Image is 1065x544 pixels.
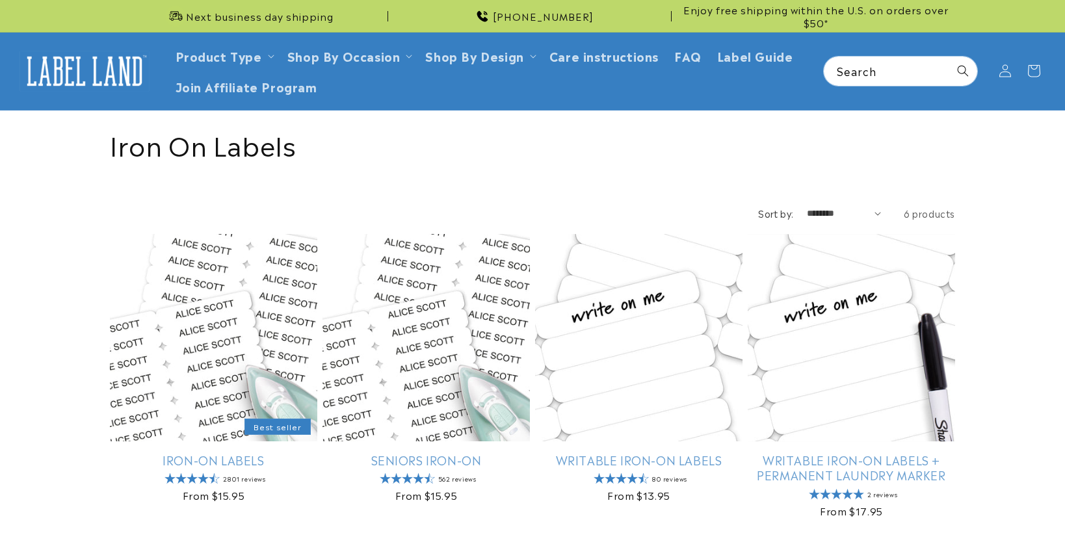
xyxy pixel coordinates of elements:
a: Shop By Design [425,47,523,64]
a: Writable Iron-On Labels + Permanent Laundry Marker [748,452,955,483]
summary: Shop By Design [417,40,541,71]
label: Sort by: [758,207,793,220]
a: Writable Iron-On Labels [535,452,743,467]
span: Join Affiliate Program [176,79,317,94]
span: Shop By Occasion [287,48,401,63]
span: 6 products [904,207,955,220]
a: Care instructions [542,40,666,71]
span: Enjoy free shipping within the U.S. on orders over $50* [677,3,955,29]
span: FAQ [674,48,702,63]
a: Join Affiliate Program [168,71,325,101]
a: Iron-On Labels [110,452,317,467]
span: Care instructions [549,48,659,63]
button: Search [949,57,977,85]
h1: Iron On Labels [110,127,955,161]
a: FAQ [666,40,709,71]
span: [PHONE_NUMBER] [493,10,594,23]
summary: Product Type [168,40,280,71]
summary: Shop By Occasion [280,40,418,71]
a: Label Land [15,46,155,96]
span: Label Guide [717,48,793,63]
img: Label Land [20,51,150,91]
a: Product Type [176,47,262,64]
span: Next business day shipping [186,10,334,23]
a: Seniors Iron-On [322,452,530,467]
a: Label Guide [709,40,801,71]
